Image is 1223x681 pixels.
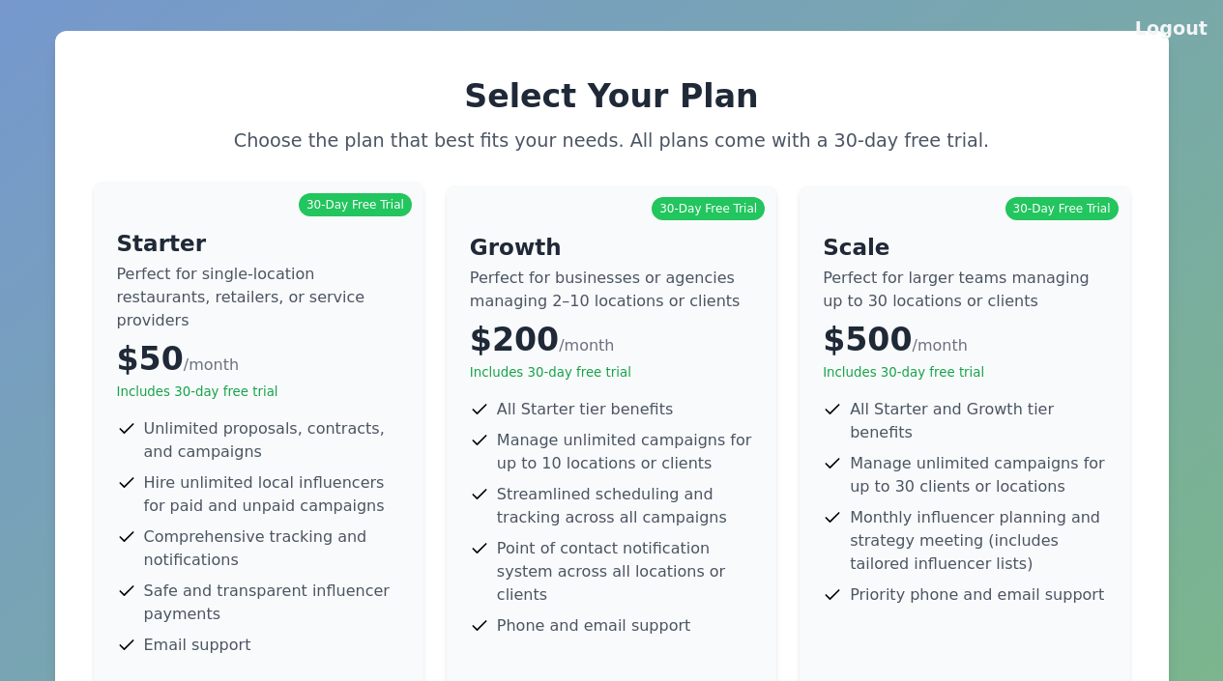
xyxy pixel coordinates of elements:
[497,398,673,421] span: All Starter tier benefits
[144,580,400,626] span: Safe and transparent influencer payments
[823,232,1106,263] h4: Scale
[1005,197,1119,220] div: 30-Day Free Trial
[470,321,753,359] div: $200
[144,471,400,518] span: Hire unlimited local influencers for paid and unpaid campaigns
[470,267,753,313] p: Perfect for businesses or agencies managing 2–10 locations or clients
[144,525,400,572] span: Comprehensive tracking and notifications
[470,363,753,383] p: Includes 30-day free trial
[299,193,412,216] div: 30-Day Free Trial
[144,417,400,464] span: Unlimited proposals, contracts, and campaigns
[850,452,1106,498] span: Manage unlimited campaigns for up to 30 clients or locations
[497,537,753,607] span: Point of contact notification system across all locations or clients
[1135,15,1208,43] button: Logout
[144,634,251,657] span: Email support
[117,228,400,259] h4: Starter
[497,483,753,529] span: Streamlined scheduling and tracking across all campaigns
[850,506,1106,576] span: Monthly influencer planning and strategy meeting (includes tailored influencer lists)
[470,232,753,263] h4: Growth
[559,336,614,355] span: /month
[184,355,239,374] span: /month
[850,398,1106,444] span: All Starter and Growth tier benefits
[117,340,400,379] div: $50
[912,336,967,355] span: /month
[497,429,753,475] span: Manage unlimited campaigns for up to 10 locations or clients
[94,128,1130,155] p: Choose the plan that best fits your needs. All plans come with a 30-day free trial.
[117,383,400,402] p: Includes 30-day free trial
[850,583,1104,607] span: Priority phone and email support
[823,321,1106,359] div: $500
[117,263,400,332] p: Perfect for single-location restaurants, retailers, or service providers
[497,614,690,638] span: Phone and email support
[823,267,1106,313] p: Perfect for larger teams managing up to 30 locations or clients
[652,197,765,220] div: 30-Day Free Trial
[823,363,1106,383] p: Includes 30-day free trial
[94,77,1130,116] h2: Select Your Plan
